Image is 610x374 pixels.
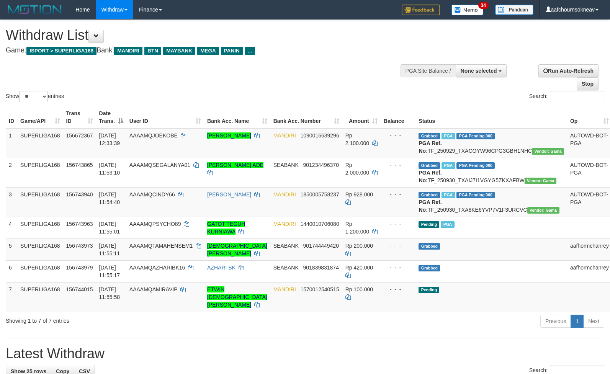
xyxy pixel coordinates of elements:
[273,221,296,227] span: MANDIRI
[495,5,533,15] img: panduan.png
[26,47,96,55] span: ISPORT > SUPERLIGA168
[540,315,571,328] a: Previous
[126,106,204,128] th: User ID: activate to sort column ascending
[442,192,455,198] span: Marked by aafsengchandara
[99,243,120,256] span: [DATE] 11:55:11
[442,162,455,169] span: Marked by aafsengchandara
[66,286,93,292] span: 156744015
[129,132,178,139] span: AAAAMQJOEKOBE
[384,161,413,169] div: - - -
[6,47,399,54] h4: Game: Bank:
[99,162,120,176] span: [DATE] 11:53:10
[6,187,17,217] td: 3
[207,191,251,198] a: [PERSON_NAME]
[419,265,440,271] span: Grabbed
[99,265,120,278] span: [DATE] 11:55:17
[456,162,495,169] span: PGA Pending
[66,162,93,168] span: 156743865
[207,286,267,308] a: ETWIN [DEMOGRAPHIC_DATA][PERSON_NAME]
[6,260,17,282] td: 6
[456,192,495,198] span: PGA Pending
[66,191,93,198] span: 156743940
[419,133,440,139] span: Grabbed
[441,221,454,228] span: Marked by aafsengchandara
[129,286,178,292] span: AAAAMQAMIRAVIP
[17,282,63,312] td: SUPERLIGA168
[461,68,497,74] span: None selected
[6,346,604,361] h1: Latest Withdraw
[345,191,373,198] span: Rp 928.000
[381,106,416,128] th: Balance
[6,4,64,15] img: MOTION_logo.png
[17,217,63,238] td: SUPERLIGA168
[571,315,584,328] a: 1
[19,91,48,102] select: Showentries
[144,47,161,55] span: BTN
[345,221,369,235] span: Rp 1.200.000
[207,221,245,235] a: GATOT TEGUH KURNIAWA
[6,282,17,312] td: 7
[384,132,413,139] div: - - -
[129,191,175,198] span: AAAAMQCINDY66
[17,158,63,187] td: SUPERLIGA168
[550,91,604,102] input: Search:
[207,132,251,139] a: [PERSON_NAME]
[114,47,142,55] span: MANDIRI
[583,315,604,328] a: Next
[300,286,339,292] span: Copy 1570012540515 to clipboard
[415,128,567,158] td: TF_250929_TXACOYW96CPG3GBH1NHC
[303,162,339,168] span: Copy 901234496370 to clipboard
[6,158,17,187] td: 2
[197,47,219,55] span: MEGA
[525,178,557,184] span: Vendor URL: https://trx31.1velocity.biz
[415,158,567,187] td: TF_250930_TXAIJ7I1VGYG5ZKXAFBW
[129,162,190,168] span: AAAAMQSEGALANYA01
[207,265,235,271] a: AZHARI BK
[345,132,369,146] span: Rp 2.100.000
[384,191,413,198] div: - - -
[345,162,369,176] span: Rp 2.000.000
[538,64,599,77] a: Run Auto-Refresh
[6,238,17,260] td: 5
[300,221,339,227] span: Copy 1440010706080 to clipboard
[273,265,299,271] span: SEABANK
[401,64,456,77] div: PGA Site Balance /
[527,207,559,214] span: Vendor URL: https://trx31.1velocity.biz
[245,47,255,55] span: ...
[99,286,120,300] span: [DATE] 11:55:58
[300,132,339,139] span: Copy 1090016639296 to clipboard
[6,217,17,238] td: 4
[419,192,440,198] span: Grabbed
[456,64,507,77] button: None selected
[6,128,17,158] td: 1
[384,264,413,271] div: - - -
[17,260,63,282] td: SUPERLIGA168
[419,221,439,228] span: Pending
[99,221,120,235] span: [DATE] 11:55:01
[345,243,373,249] span: Rp 200.000
[17,106,63,128] th: Game/API: activate to sort column ascending
[17,238,63,260] td: SUPERLIGA168
[384,242,413,250] div: - - -
[63,106,96,128] th: Trans ID: activate to sort column ascending
[419,170,442,183] b: PGA Ref. No:
[96,106,126,128] th: Date Trans.: activate to sort column descending
[204,106,270,128] th: Bank Acc. Name: activate to sort column ascending
[6,28,399,43] h1: Withdraw List
[270,106,342,128] th: Bank Acc. Number: activate to sort column ascending
[273,191,296,198] span: MANDIRI
[419,243,440,250] span: Grabbed
[17,128,63,158] td: SUPERLIGA168
[129,243,193,249] span: AAAAMQTAMAHENSEM1
[6,91,64,102] label: Show entries
[66,221,93,227] span: 156743963
[129,221,181,227] span: AAAAMQPSYCHO89
[419,199,442,213] b: PGA Ref. No:
[6,106,17,128] th: ID
[442,133,455,139] span: Marked by aafsengchandara
[384,220,413,228] div: - - -
[384,286,413,293] div: - - -
[345,286,373,292] span: Rp 100.000
[273,286,296,292] span: MANDIRI
[66,243,93,249] span: 156743973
